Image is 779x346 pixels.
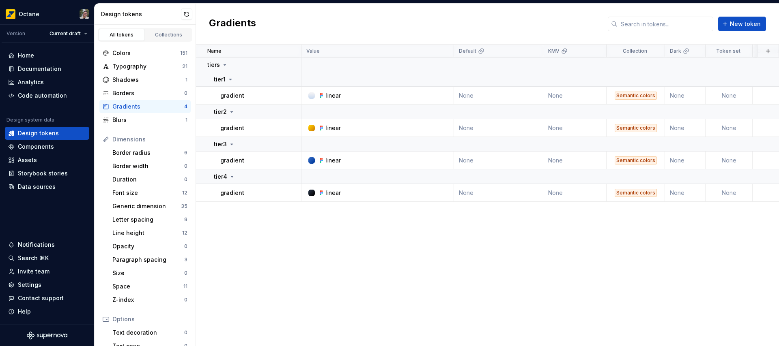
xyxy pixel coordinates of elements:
[623,48,647,54] p: Collection
[214,140,227,148] p: tier3
[109,160,191,173] a: Border width0
[454,152,543,169] td: None
[99,60,191,73] a: Typography21
[18,169,68,177] div: Storybook stories
[184,256,187,263] div: 3
[5,140,89,153] a: Components
[209,17,256,31] h2: Gradients
[19,10,39,18] div: Octane
[184,297,187,303] div: 0
[46,28,91,39] button: Current draft
[109,326,191,339] a: Text decoration0
[112,296,184,304] div: Z-index
[180,50,187,56] div: 151
[5,89,89,102] a: Code automation
[326,92,341,100] div: linear
[5,167,89,180] a: Storybook stories
[665,152,706,169] td: None
[109,186,191,199] a: Font size12
[5,49,89,62] a: Home
[112,175,184,184] div: Duration
[5,238,89,251] button: Notifications
[112,103,184,111] div: Gradients
[99,87,191,100] a: Borders0
[183,283,187,290] div: 11
[615,124,657,132] div: Semantic colors
[706,184,753,202] td: None
[207,48,222,54] p: Name
[5,180,89,193] a: Data sources
[112,62,182,70] div: Typography
[112,229,182,237] div: Line height
[112,282,183,290] div: Space
[184,103,187,110] div: 4
[220,124,244,132] p: gradient
[326,189,341,197] div: linear
[182,190,187,196] div: 12
[18,156,37,164] div: Assets
[184,90,187,96] div: 0
[112,269,184,277] div: Size
[18,51,34,60] div: Home
[184,216,187,223] div: 9
[706,87,753,105] td: None
[618,17,713,31] input: Search in tokens...
[18,78,44,86] div: Analytics
[18,267,49,276] div: Invite team
[5,62,89,75] a: Documentation
[109,267,191,280] a: Size0
[18,143,54,151] div: Components
[184,243,187,250] div: 0
[112,149,184,157] div: Border radius
[182,230,187,236] div: 12
[185,117,187,123] div: 1
[18,281,41,289] div: Settings
[109,253,191,266] a: Paragraph spacing3
[214,75,226,83] p: tier1
[207,61,220,69] p: tiers
[543,184,607,202] td: None
[184,270,187,276] div: 0
[49,30,81,37] span: Current draft
[184,163,187,169] div: 0
[5,76,89,89] a: Analytics
[112,315,187,323] div: Options
[306,48,320,54] p: Value
[454,119,543,137] td: None
[112,189,182,197] div: Font size
[181,203,187,209] div: 35
[543,119,607,137] td: None
[184,329,187,336] div: 0
[101,10,181,18] div: Design tokens
[184,176,187,183] div: 0
[18,294,64,302] div: Contact support
[326,124,341,132] div: linear
[615,92,657,100] div: Semantic colors
[665,87,706,105] td: None
[112,135,187,143] div: Dimensions
[99,100,191,113] a: Gradients4
[5,305,89,318] button: Help
[27,331,67,340] svg: Supernova Logo
[706,119,753,137] td: None
[6,9,15,19] img: e8093afa-4b23-4413-bf51-00cde92dbd3f.png
[112,242,184,250] div: Opacity
[454,184,543,202] td: None
[615,189,657,197] div: Semantic colors
[214,173,227,181] p: tier4
[18,183,56,191] div: Data sources
[665,119,706,137] td: None
[5,127,89,140] a: Design tokens
[220,156,244,164] p: gradient
[109,213,191,226] a: Letter spacing9
[99,73,191,86] a: Shadows1
[112,162,184,170] div: Border width
[112,76,185,84] div: Shadows
[454,87,543,105] td: None
[6,117,54,123] div: Design system data
[80,9,89,19] img: Tiago
[99,47,191,60] a: Colors151
[109,226,191,239] a: Line height12
[184,150,187,156] div: 6
[718,17,766,31] button: New token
